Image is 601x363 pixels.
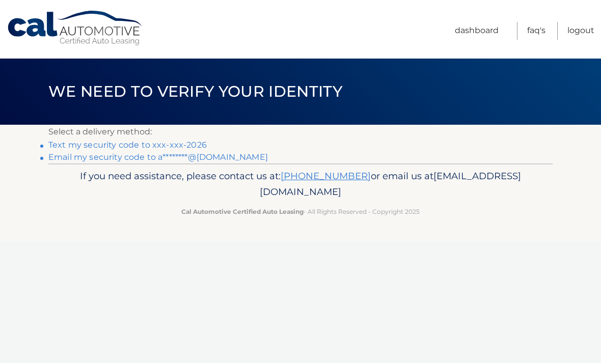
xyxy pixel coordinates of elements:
[455,22,499,40] a: Dashboard
[48,125,553,139] p: Select a delivery method:
[281,170,371,182] a: [PHONE_NUMBER]
[7,10,144,46] a: Cal Automotive
[527,22,545,40] a: FAQ's
[181,208,304,215] strong: Cal Automotive Certified Auto Leasing
[48,82,342,101] span: We need to verify your identity
[55,206,546,217] p: - All Rights Reserved - Copyright 2025
[55,168,546,201] p: If you need assistance, please contact us at: or email us at
[48,152,268,162] a: Email my security code to a********@[DOMAIN_NAME]
[48,140,207,150] a: Text my security code to xxx-xxx-2026
[567,22,594,40] a: Logout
